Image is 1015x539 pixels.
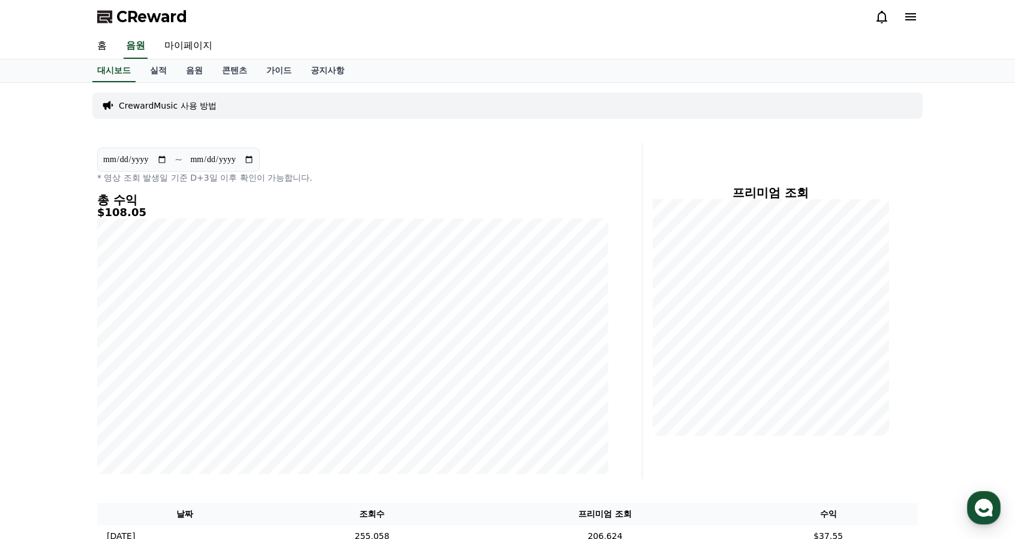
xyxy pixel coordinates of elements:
[97,193,608,206] h4: 총 수익
[97,503,273,525] th: 날짜
[176,59,212,82] a: 음원
[273,503,472,525] th: 조회수
[175,152,182,167] p: ~
[116,7,187,26] span: CReward
[257,59,301,82] a: 가이드
[652,186,889,199] h4: 프리미엄 조회
[124,34,148,59] a: 음원
[472,503,739,525] th: 프리미엄 조회
[97,172,608,184] p: * 영상 조회 발생일 기준 D+3일 이후 확인이 가능합니다.
[738,503,918,525] th: 수익
[119,100,217,112] a: CrewardMusic 사용 방법
[97,7,187,26] a: CReward
[140,59,176,82] a: 실적
[97,206,608,218] h5: $108.05
[301,59,354,82] a: 공지사항
[92,59,136,82] a: 대시보드
[155,34,222,59] a: 마이페이지
[212,59,257,82] a: 콘텐츠
[88,34,116,59] a: 홈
